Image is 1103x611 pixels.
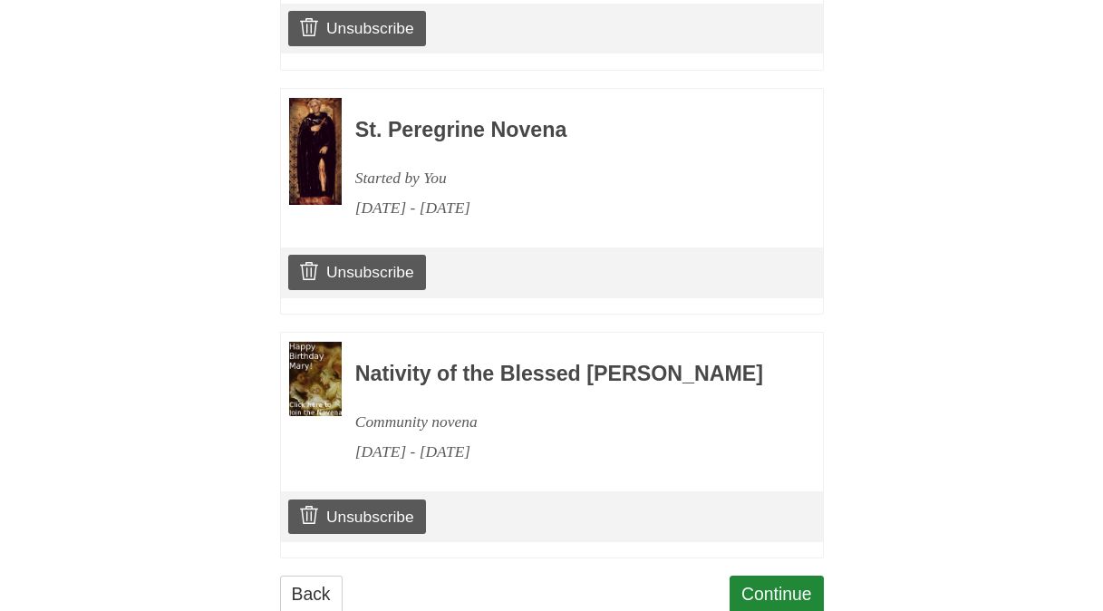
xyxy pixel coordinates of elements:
img: Novena image [289,342,342,416]
div: Community novena [355,407,774,437]
div: [DATE] - [DATE] [355,437,774,467]
a: Unsubscribe [288,255,425,289]
img: Novena image [289,98,342,205]
h3: Nativity of the Blessed [PERSON_NAME] [355,363,774,386]
div: [DATE] - [DATE] [355,193,774,223]
div: Started by You [355,163,774,193]
a: Unsubscribe [288,499,425,534]
a: Unsubscribe [288,11,425,45]
h3: St. Peregrine Novena [355,119,774,142]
